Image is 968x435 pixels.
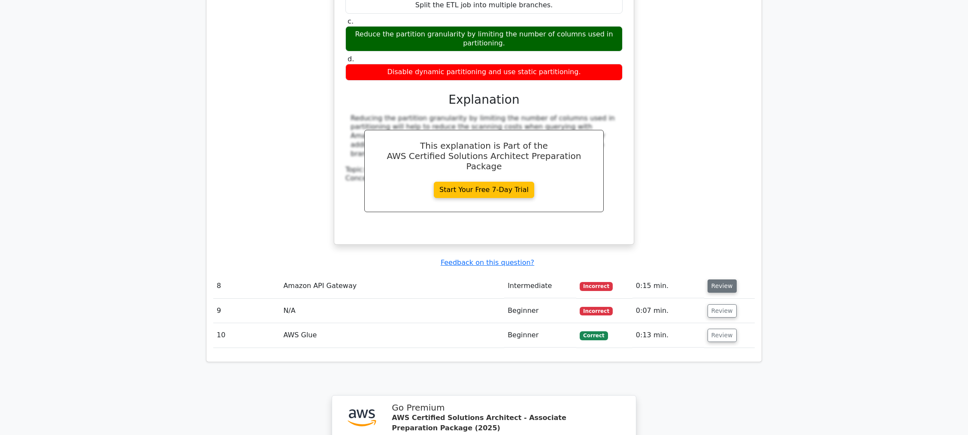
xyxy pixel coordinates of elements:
a: Feedback on this question? [441,258,534,267]
div: Reducing the partition granularity by limiting the number of columns used in partitioning will he... [351,114,617,159]
div: Disable dynamic partitioning and use static partitioning. [345,64,623,81]
div: Concept: [345,174,623,183]
td: 0:07 min. [632,299,704,323]
td: Intermediate [504,274,576,298]
span: Incorrect [580,282,613,291]
div: Topic: [345,165,623,174]
a: Start Your Free 7-Day Trial [434,182,534,198]
td: Amazon API Gateway [280,274,504,298]
td: Beginner [504,299,576,323]
button: Review [708,304,737,318]
button: Review [708,329,737,342]
span: Incorrect [580,307,613,315]
span: c. [348,17,354,25]
td: 9 [213,299,280,323]
button: Review [708,279,737,293]
span: d. [348,55,354,63]
div: Reduce the partition granularity by limiting the number of columns used in partitioning. [345,26,623,52]
td: AWS Glue [280,323,504,348]
td: 0:13 min. [632,323,704,348]
td: 0:15 min. [632,274,704,298]
td: Beginner [504,323,576,348]
h3: Explanation [351,93,617,107]
td: N/A [280,299,504,323]
td: 8 [213,274,280,298]
span: Correct [580,331,608,340]
td: 10 [213,323,280,348]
